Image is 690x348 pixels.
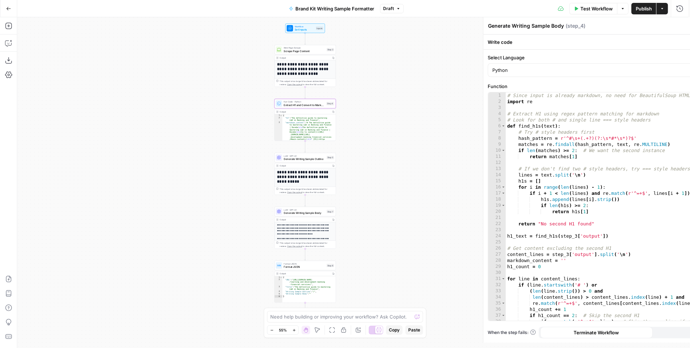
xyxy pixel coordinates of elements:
[631,3,656,14] button: Publish
[501,123,505,129] span: Toggle code folding, rows 6 through 22
[295,28,314,32] span: Set Inputs
[284,103,325,107] span: Extract H1 and Convert to Markdown
[488,147,506,154] div: 10
[569,3,617,14] button: Test Workflow
[488,245,506,251] div: 26
[274,261,336,303] div: Format JSONFormat JSONStep 6Output{ "URL":"[URL][DOMAIN_NAME] /learning-and-development-banking -...
[275,114,282,117] div: 1
[304,195,305,206] g: Edge from step_5 to step_7
[284,211,325,215] span: Generate Writing Sample Body
[280,218,330,221] div: Output
[274,23,336,33] div: WorkflowSet InputsInputs
[488,92,506,99] div: 1
[280,276,282,279] span: Toggle code folding, rows 1 through 6
[275,117,282,122] div: 2
[275,295,282,298] div: 6
[326,102,334,105] div: Step 4
[287,83,302,86] span: Copy the output
[574,329,619,336] span: Terminate Workflow
[386,325,402,335] button: Copy
[566,22,585,29] span: ( step_4 )
[501,276,505,282] span: Toggle code folding, rows 31 through 41
[304,33,305,45] g: Edge from start to step_3
[580,5,613,12] span: Test Workflow
[636,5,652,12] span: Publish
[295,5,374,12] span: Brand Kit Writing Sample Formatter
[501,147,505,154] span: Toggle code folding, rows 10 through 11
[380,4,404,13] button: Draft
[275,286,282,290] div: 3
[383,5,394,12] span: Draft
[488,190,506,196] div: 17
[488,202,506,209] div: 19
[488,282,506,288] div: 32
[488,184,506,190] div: 16
[488,319,506,325] div: 38
[501,319,505,325] span: Toggle code folding, rows 38 through 39
[284,265,325,269] span: Format JSON
[488,129,506,135] div: 7
[327,210,334,213] div: Step 7
[275,279,282,286] div: 2
[275,276,282,279] div: 1
[280,272,330,275] div: Output
[488,329,536,336] a: When the step fails:
[488,123,506,129] div: 6
[287,245,302,248] span: Copy the output
[279,327,287,333] span: 55%
[488,306,506,312] div: 36
[280,242,334,248] div: This output is too large & has been abbreviated for review. to view the full content.
[488,117,506,123] div: 5
[287,191,302,193] span: Copy the output
[327,264,334,267] div: Step 6
[488,312,506,319] div: 37
[488,294,506,300] div: 34
[304,87,305,99] g: Edge from step_3 to step_4
[316,27,323,30] div: Inputs
[488,196,506,202] div: 18
[488,105,506,111] div: 3
[501,190,505,196] span: Toggle code folding, rows 17 through 20
[280,188,334,194] div: This output is too large & has been abbreviated for review. to view the full content.
[304,141,305,152] g: Edge from step_4 to step_5
[389,327,400,333] span: Copy
[275,290,282,293] div: 4
[280,79,334,86] div: This output is too large & has been abbreviated for review. to view the full content.
[501,202,505,209] span: Toggle code folding, rows 19 through 20
[488,239,506,245] div: 25
[488,270,506,276] div: 30
[488,251,506,257] div: 27
[488,288,506,294] div: 33
[488,111,506,117] div: 4
[488,22,564,29] textarea: Generate Writing Sample Body
[488,233,506,239] div: 24
[284,49,325,53] span: Scrape Page Content
[501,300,505,306] span: Toggle code folding, row 35
[488,178,506,184] div: 15
[284,157,325,161] span: Generate Writing Sample Outline
[488,154,506,160] div: 11
[280,114,282,117] span: Toggle code folding, rows 1 through 4
[295,25,314,28] span: Workflow
[327,156,334,159] div: Step 5
[488,257,506,264] div: 28
[488,221,506,227] div: 22
[501,184,505,190] span: Toggle code folding, rows 16 through 20
[488,172,506,178] div: 14
[285,3,378,14] button: Brand Kit Writing Sample Formatter
[488,264,506,270] div: 29
[284,262,325,265] span: Format JSON
[488,209,506,215] div: 20
[501,312,505,319] span: Toggle code folding, rows 37 through 40
[284,100,325,104] span: Run Code · Python
[488,166,506,172] div: 13
[488,300,506,306] div: 35
[488,160,506,166] div: 12
[488,215,506,221] div: 21
[304,249,305,260] g: Edge from step_7 to step_6
[280,56,330,59] div: Output
[275,293,282,296] div: 5
[280,164,330,167] div: Output
[488,227,506,233] div: 23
